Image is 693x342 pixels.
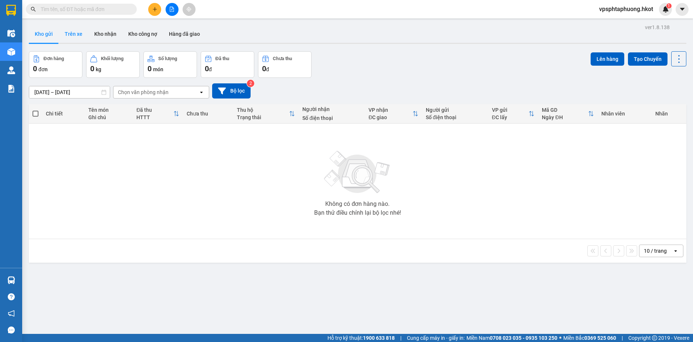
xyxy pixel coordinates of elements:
[302,115,361,121] div: Số điện thoại
[365,104,422,124] th: Toggle SortBy
[96,66,101,72] span: kg
[273,56,292,61] div: Chưa thu
[143,51,197,78] button: Số lượng0món
[166,3,179,16] button: file-add
[492,114,529,120] div: ĐC lấy
[90,64,94,73] span: 0
[490,335,557,341] strong: 0708 023 035 - 0935 103 250
[205,64,209,73] span: 0
[7,276,15,284] img: warehouse-icon
[38,66,48,72] span: đơn
[673,248,679,254] svg: open
[136,107,173,113] div: Đã thu
[426,107,485,113] div: Người gửi
[426,114,485,120] div: Số điện thoại
[320,146,394,198] img: svg+xml;base64,PHN2ZyBjbGFzcz0ibGlzdC1wbHVnX19zdmciIHhtbG5zPSJodHRwOi8vd3d3LnczLm9yZy8yMDAwL3N2Zy...
[33,64,37,73] span: 0
[262,64,266,73] span: 0
[59,25,88,43] button: Trên xe
[368,107,412,113] div: VP nhận
[122,25,163,43] button: Kho công nợ
[563,334,616,342] span: Miền Bắc
[158,56,177,61] div: Số lượng
[622,334,623,342] span: |
[400,334,401,342] span: |
[101,56,123,61] div: Khối lượng
[41,5,128,13] input: Tìm tên, số ĐT hoặc mã đơn
[327,334,395,342] span: Hỗ trợ kỹ thuật:
[593,4,659,14] span: vpsphtaphuong.hkot
[8,310,15,317] span: notification
[559,336,561,339] span: ⚪️
[46,111,81,117] div: Chi tiết
[542,107,588,113] div: Mã GD
[201,51,254,78] button: Đã thu0đ
[645,23,670,31] div: ver 1.8.138
[29,51,82,78] button: Đơn hàng0đơn
[302,106,361,112] div: Người nhận
[325,201,390,207] div: Không có đơn hàng nào.
[212,83,251,99] button: Bộ lọc
[147,64,152,73] span: 0
[542,114,588,120] div: Ngày ĐH
[676,3,689,16] button: caret-down
[7,85,15,93] img: solution-icon
[492,107,529,113] div: VP gửi
[488,104,539,124] th: Toggle SortBy
[209,66,212,72] span: đ
[8,293,15,300] span: question-circle
[667,3,670,8] span: 1
[8,327,15,334] span: message
[183,3,196,16] button: aim
[31,7,36,12] span: search
[601,111,648,117] div: Nhân viên
[466,334,557,342] span: Miền Nam
[133,104,183,124] th: Toggle SortBy
[7,48,15,56] img: warehouse-icon
[237,114,289,120] div: Trạng thái
[644,247,667,255] div: 10 / trang
[215,56,229,61] div: Đã thu
[7,66,15,74] img: warehouse-icon
[628,52,667,66] button: Tạo Chuyến
[679,6,686,13] span: caret-down
[118,89,169,96] div: Chọn văn phòng nhận
[407,334,465,342] span: Cung cấp máy in - giấy in:
[153,66,163,72] span: món
[363,335,395,341] strong: 1900 633 818
[538,104,597,124] th: Toggle SortBy
[652,335,657,341] span: copyright
[584,335,616,341] strong: 0369 525 060
[152,7,157,12] span: plus
[148,3,161,16] button: plus
[237,107,289,113] div: Thu hộ
[198,89,204,95] svg: open
[591,52,624,66] button: Lên hàng
[186,7,191,12] span: aim
[136,114,173,120] div: HTTT
[655,111,683,117] div: Nhãn
[29,86,110,98] input: Select a date range.
[163,25,206,43] button: Hàng đã giao
[86,51,140,78] button: Khối lượng0kg
[247,80,254,87] sup: 2
[187,111,230,117] div: Chưa thu
[368,114,412,120] div: ĐC giao
[662,6,669,13] img: icon-new-feature
[233,104,299,124] th: Toggle SortBy
[666,3,672,8] sup: 1
[88,107,129,113] div: Tên món
[169,7,174,12] span: file-add
[6,5,16,16] img: logo-vxr
[314,210,401,216] div: Bạn thử điều chỉnh lại bộ lọc nhé!
[266,66,269,72] span: đ
[88,25,122,43] button: Kho nhận
[258,51,312,78] button: Chưa thu0đ
[7,30,15,37] img: warehouse-icon
[88,114,129,120] div: Ghi chú
[29,25,59,43] button: Kho gửi
[44,56,64,61] div: Đơn hàng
